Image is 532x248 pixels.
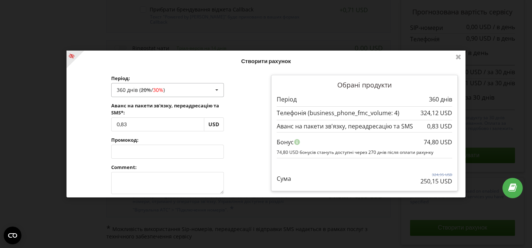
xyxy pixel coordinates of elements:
s: 20% [141,87,151,94]
button: Open CMP widget [4,227,21,244]
p: 250,15 USD [420,178,452,186]
p: Обрані продукти [277,80,452,90]
p: 74,80 USD бонусів стануть доступні через 270 днів після оплати рахунку [277,149,452,155]
label: Промокод: [111,137,224,143]
label: Comment: [111,164,224,170]
p: Період [277,95,297,104]
div: Аванс на пакети зв'язку, переадресацію та SMS [277,123,452,130]
input: Enter sum [111,117,204,131]
p: 360 днів [429,95,452,104]
p: Сума [277,175,291,183]
p: 324,12 USD [420,109,452,118]
span: 30% [153,87,163,94]
div: 74,80 USD [424,135,452,149]
div: 360 днів ( / ) [117,88,165,93]
div: USD [204,117,224,131]
h4: Створити рахунок [74,58,458,65]
p: Телефонія (business_phone_fmc_volume: 4) [277,109,399,118]
label: Період: [111,75,224,82]
div: 0,83 USD [427,123,452,130]
label: Аванс на пакети зв'язку, переадресацію та SMS*: [111,103,224,116]
p: 324,95 USD [420,172,452,177]
div: Бонус [277,135,452,149]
